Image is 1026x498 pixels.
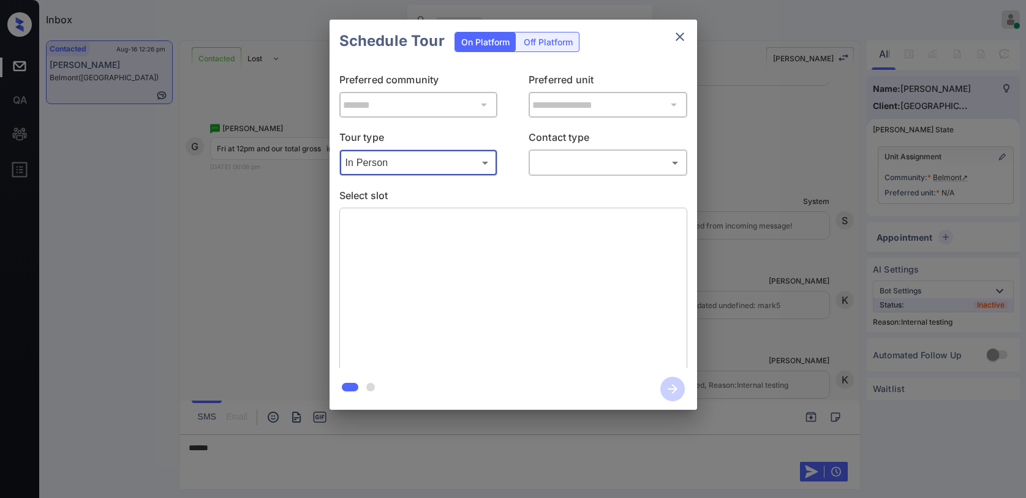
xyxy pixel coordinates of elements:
[455,32,516,51] div: On Platform
[339,72,498,92] p: Preferred community
[342,153,495,173] div: In Person
[529,130,687,149] p: Contact type
[668,25,692,49] button: close
[339,130,498,149] p: Tour type
[518,32,579,51] div: Off Platform
[330,20,455,62] h2: Schedule Tour
[339,188,687,208] p: Select slot
[441,217,585,361] img: loaderv1.7921fd1ed0a854f04152.gif
[529,72,687,92] p: Preferred unit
